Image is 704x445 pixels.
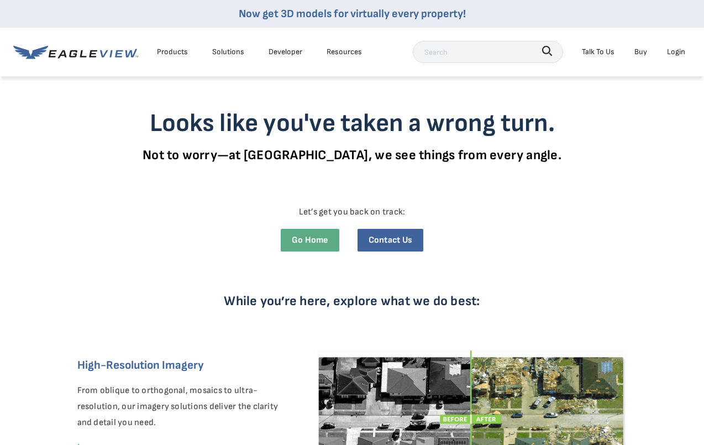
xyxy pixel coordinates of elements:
div: Resources [327,45,362,59]
p: From oblique to orthogonal, mosaics to ultra-resolution, our imagery solutions deliver the clarit... [77,383,292,431]
a: Go Home [281,229,339,252]
h3: Looks like you've taken a wrong turn. [56,108,648,139]
p: Not to worry—at [GEOGRAPHIC_DATA], we see things from every angle. [56,147,648,163]
div: Solutions [212,45,244,59]
div: Talk To Us [582,45,614,59]
p: Let’s get you back on track: [65,205,639,221]
p: While you’re here, explore what we do best: [87,293,617,309]
a: Contact Us [358,229,423,252]
a: Now get 3D models for virtually every property! [239,7,466,20]
div: Products [157,45,188,59]
div: Login [667,45,685,59]
a: Developer [269,45,302,59]
h6: High-Resolution Imagery [77,356,292,375]
input: Search [413,41,563,63]
a: Buy [634,45,647,59]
